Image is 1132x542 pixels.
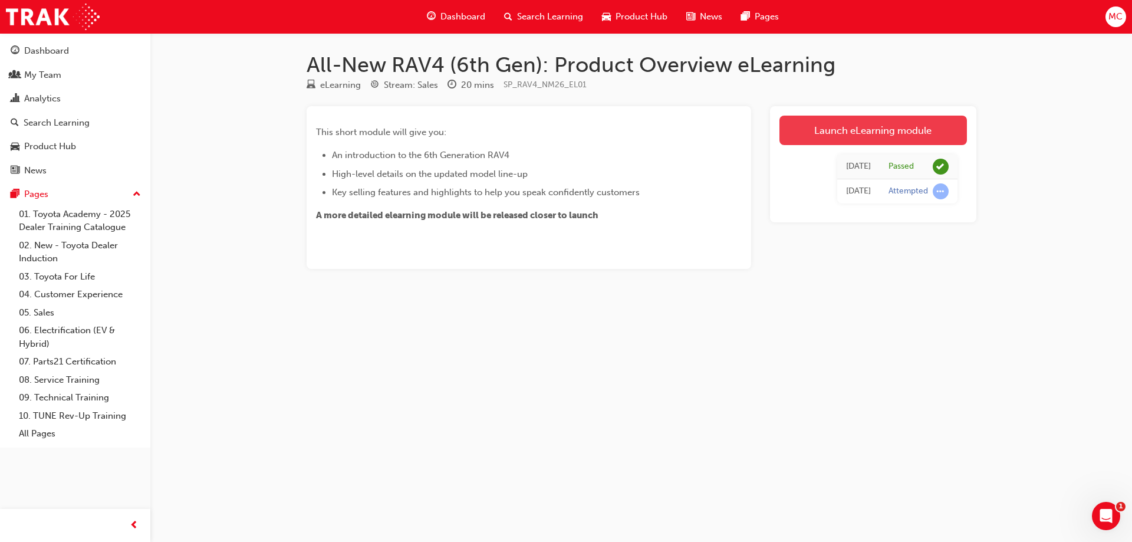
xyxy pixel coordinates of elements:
[11,118,19,129] span: search-icon
[14,236,146,268] a: 02. New - Toyota Dealer Induction
[332,169,528,179] span: High-level details on the updated model line-up
[889,186,928,197] div: Attempted
[370,80,379,91] span: target-icon
[889,161,914,172] div: Passed
[24,140,76,153] div: Product Hub
[755,10,779,24] span: Pages
[14,371,146,389] a: 08. Service Training
[24,44,69,58] div: Dashboard
[440,10,485,24] span: Dashboard
[504,80,587,90] span: Learning resource code
[677,5,732,29] a: news-iconNews
[332,150,509,160] span: An introduction to the 6th Generation RAV4
[1105,6,1126,27] button: MC
[593,5,677,29] a: car-iconProduct Hub
[517,10,583,24] span: Search Learning
[11,166,19,176] span: news-icon
[14,321,146,353] a: 06. Electrification (EV & Hybrid)
[447,78,494,93] div: Duration
[447,80,456,91] span: clock-icon
[5,88,146,110] a: Analytics
[14,205,146,236] a: 01. Toyota Academy - 2025 Dealer Training Catalogue
[5,183,146,205] button: Pages
[14,407,146,425] a: 10. TUNE Rev-Up Training
[5,160,146,182] a: News
[6,4,100,30] img: Trak
[504,9,512,24] span: search-icon
[686,9,695,24] span: news-icon
[316,210,598,221] span: A more detailed elearning module will be released closer to launch
[495,5,593,29] a: search-iconSearch Learning
[14,304,146,322] a: 05. Sales
[133,187,141,202] span: up-icon
[5,112,146,134] a: Search Learning
[427,9,436,24] span: guage-icon
[1108,10,1123,24] span: MC
[11,142,19,152] span: car-icon
[14,389,146,407] a: 09. Technical Training
[14,353,146,371] a: 07. Parts21 Certification
[130,518,139,533] span: prev-icon
[24,116,90,130] div: Search Learning
[461,78,494,92] div: 20 mins
[933,159,949,175] span: learningRecordVerb_PASS-icon
[5,40,146,62] a: Dashboard
[11,46,19,57] span: guage-icon
[307,78,361,93] div: Type
[933,183,949,199] span: learningRecordVerb_ATTEMPT-icon
[1116,502,1126,511] span: 1
[14,425,146,443] a: All Pages
[732,5,788,29] a: pages-iconPages
[11,94,19,104] span: chart-icon
[741,9,750,24] span: pages-icon
[602,9,611,24] span: car-icon
[846,185,871,198] div: Mon Sep 15 2025 15:05:23 GMT+1000 (Australian Eastern Standard Time)
[1092,502,1120,530] iframe: Intercom live chat
[307,52,976,78] h1: All-New RAV4 (6th Gen): Product Overview eLearning
[11,189,19,200] span: pages-icon
[14,285,146,304] a: 04. Customer Experience
[5,64,146,86] a: My Team
[370,78,438,93] div: Stream
[14,268,146,286] a: 03. Toyota For Life
[779,116,967,145] a: Launch eLearning module
[316,127,446,137] span: This short module will give you:
[417,5,495,29] a: guage-iconDashboard
[5,38,146,183] button: DashboardMy TeamAnalyticsSearch LearningProduct HubNews
[24,164,47,178] div: News
[24,188,48,201] div: Pages
[846,160,871,173] div: Mon Sep 15 2025 16:06:23 GMT+1000 (Australian Eastern Standard Time)
[332,187,640,198] span: Key selling features and highlights to help you speak confidently customers
[24,92,61,106] div: Analytics
[616,10,667,24] span: Product Hub
[320,78,361,92] div: eLearning
[24,68,61,82] div: My Team
[5,136,146,157] a: Product Hub
[11,70,19,81] span: people-icon
[384,78,438,92] div: Stream: Sales
[700,10,722,24] span: News
[307,80,315,91] span: learningResourceType_ELEARNING-icon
